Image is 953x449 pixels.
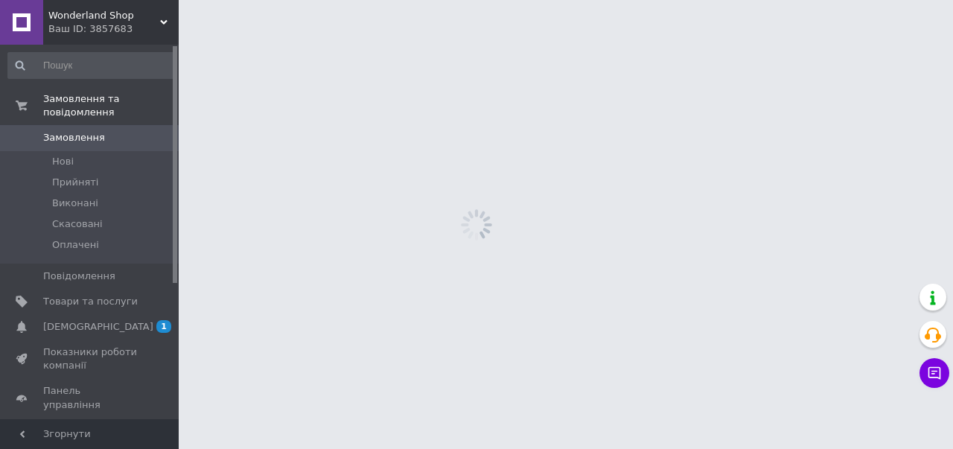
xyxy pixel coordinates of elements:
span: Нові [52,155,74,168]
span: Панель управління [43,384,138,411]
span: Товари та послуги [43,295,138,308]
span: Замовлення та повідомлення [43,92,179,119]
span: Виконані [52,197,98,210]
span: Повідомлення [43,270,115,283]
span: Оплачені [52,238,99,252]
div: Ваш ID: 3857683 [48,22,179,36]
span: 1 [156,320,171,333]
span: [DEMOGRAPHIC_DATA] [43,320,153,334]
button: Чат з покупцем [919,358,949,388]
span: Показники роботи компанії [43,345,138,372]
span: Прийняті [52,176,98,189]
span: Замовлення [43,131,105,144]
input: Пошук [7,52,176,79]
span: Wonderland Shop [48,9,160,22]
span: Скасовані [52,217,103,231]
